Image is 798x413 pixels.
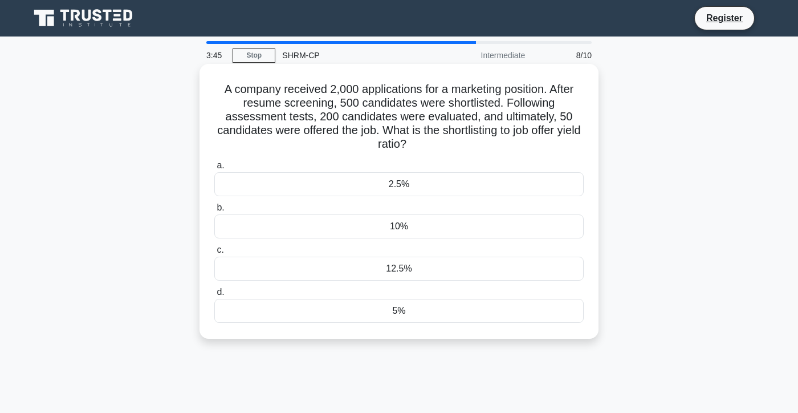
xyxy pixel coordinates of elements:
div: 12.5% [214,257,584,281]
div: 5% [214,299,584,323]
span: b. [217,203,224,212]
span: c. [217,245,223,254]
span: d. [217,287,224,297]
div: Intermediate [432,44,532,67]
div: 3:45 [199,44,233,67]
div: 2.5% [214,172,584,196]
div: 8/10 [532,44,598,67]
a: Register [699,11,750,25]
div: 10% [214,214,584,238]
span: a. [217,160,224,170]
h5: A company received 2,000 applications for a marketing position. After resume screening, 500 candi... [213,82,585,152]
div: SHRM-CP [275,44,432,67]
a: Stop [233,48,275,63]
